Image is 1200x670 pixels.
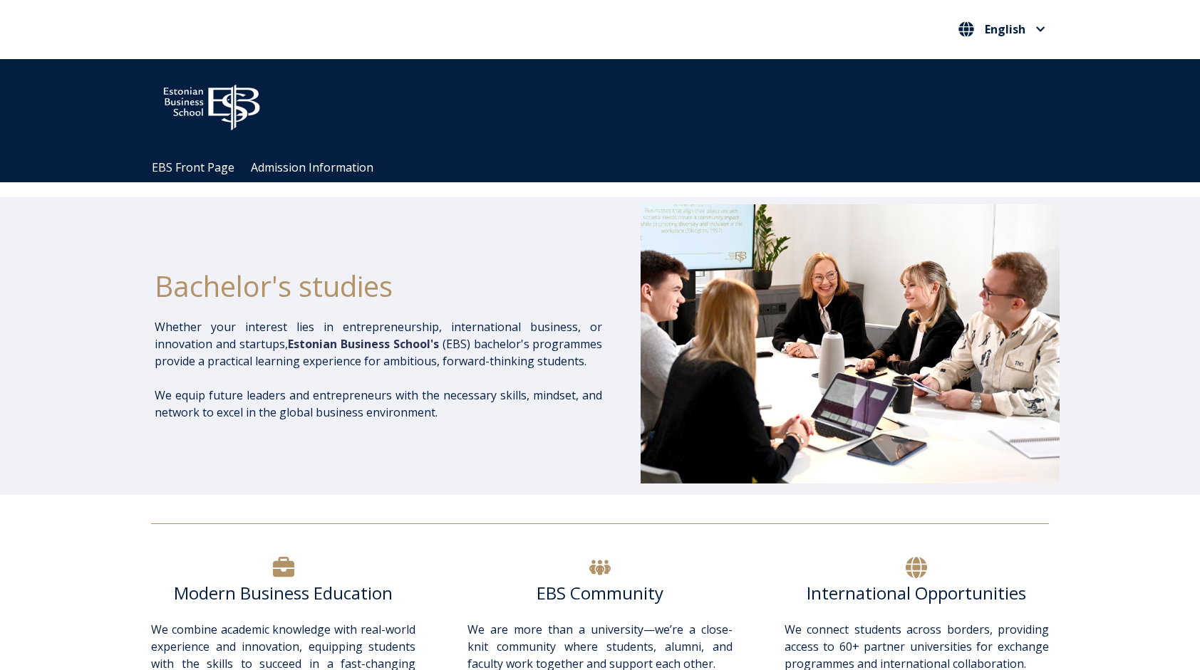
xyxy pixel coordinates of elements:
[251,159,373,175] a: Admission Information
[467,582,732,604] h6: EBS Community
[547,98,723,114] span: Community for Growth and Resp
[155,387,602,421] p: We equip future leaders and entrepreneurs with the necessary skills, mindset, and network to exce...
[955,18,1049,41] button: English
[288,336,439,352] span: Estonian Business School's
[152,159,234,175] a: EBS Front Page
[155,318,602,370] p: Whether your interest lies in entrepreneurship, international business, or innovation and startup...
[151,73,272,135] img: ebs_logo2016_white
[955,18,1049,41] nav: Select your language
[785,582,1049,604] h6: International Opportunities
[985,23,1025,35] span: English
[151,582,415,604] h6: Modern Business Education
[155,268,602,304] h1: Bachelor's studies
[144,153,1070,182] div: Navigation Menu
[641,204,1060,483] img: Bachelor's at EBS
